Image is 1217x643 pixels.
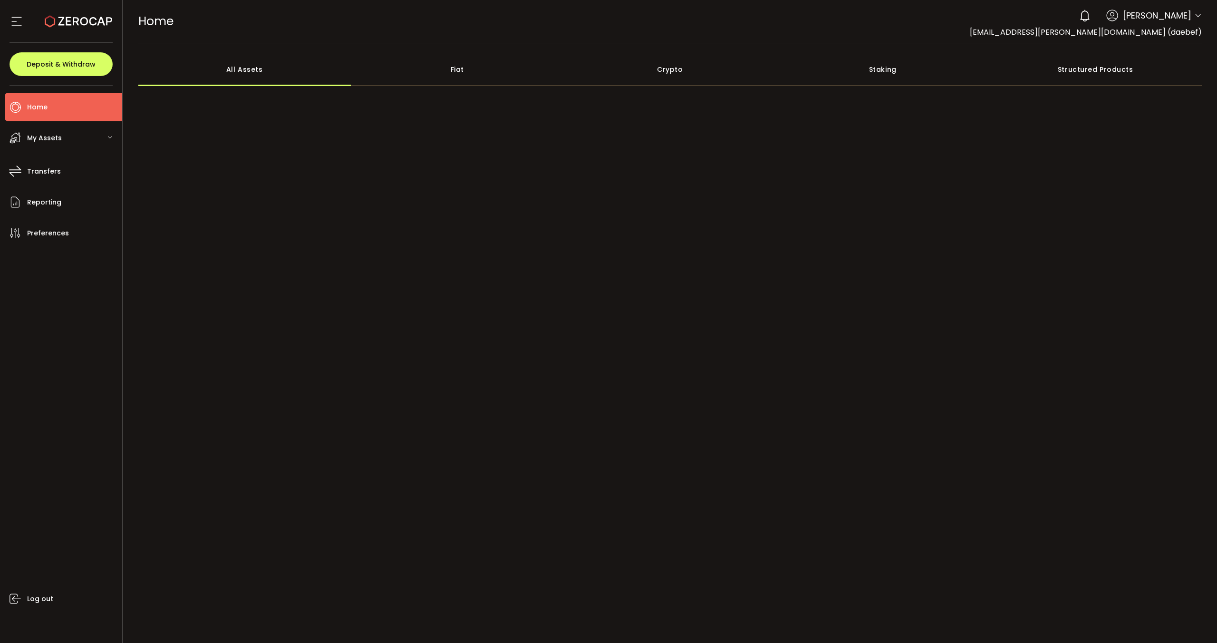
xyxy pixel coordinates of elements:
[989,53,1202,86] div: Structured Products
[1123,9,1191,22] span: [PERSON_NAME]
[27,100,48,114] span: Home
[351,53,564,86] div: Fiat
[10,52,113,76] button: Deposit & Withdraw
[138,13,174,29] span: Home
[27,592,53,606] span: Log out
[27,226,69,240] span: Preferences
[776,53,989,86] div: Staking
[138,53,351,86] div: All Assets
[27,131,62,145] span: My Assets
[27,61,96,68] span: Deposit & Withdraw
[564,53,777,86] div: Crypto
[27,195,61,209] span: Reporting
[970,27,1202,38] span: [EMAIL_ADDRESS][PERSON_NAME][DOMAIN_NAME] (daebef)
[27,165,61,178] span: Transfers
